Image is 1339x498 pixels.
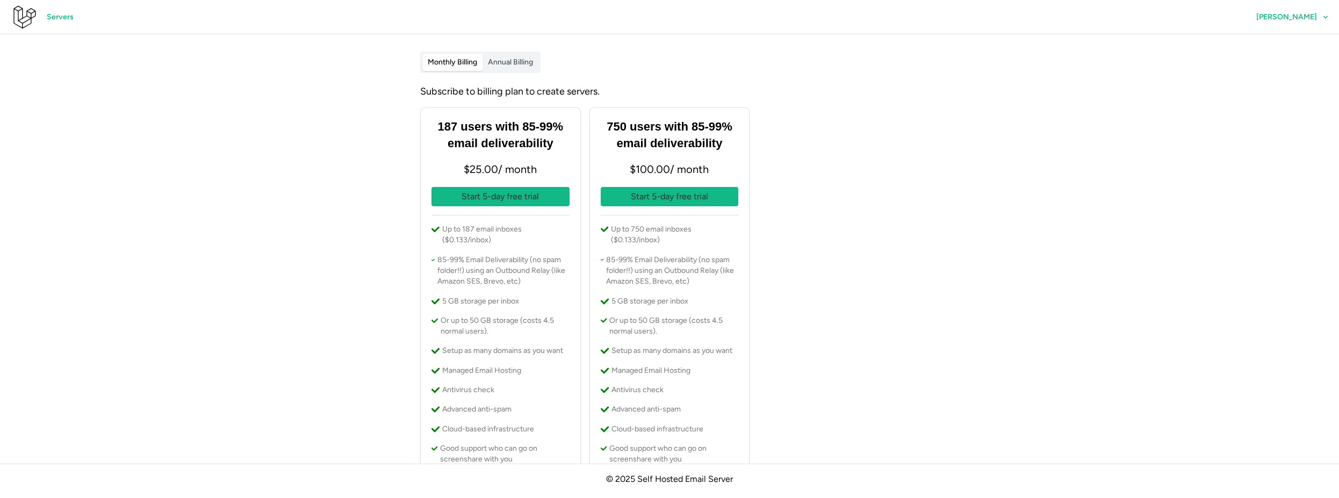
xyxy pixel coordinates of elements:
span: [PERSON_NAME] [1256,13,1317,21]
span: Monthly Billing [428,57,477,67]
p: Up to 187 email inboxes ($0.133/inbox) [442,224,570,246]
p: Start 5-day free trial [631,190,708,204]
p: Or up to 50 GB storage (costs 4.5 normal users). [609,315,738,337]
p: Antivirus check [442,385,494,395]
a: Servers [37,8,84,27]
p: Setup as many domains as you want [442,345,563,356]
p: Managed Email Hosting [611,365,690,376]
p: $ 25.00 / month [431,161,570,178]
p: Or up to 50 GB storage (costs 4.5 normal users). [441,315,570,337]
p: Managed Email Hosting [442,365,521,376]
p: Cloud-based infrastructure [611,424,703,435]
p: $ 100.00 / month [601,161,739,178]
h3: 187 users with 85-99% email deliverability [431,119,570,152]
p: Good support who can go on screenshare with you [440,443,569,465]
p: 85-99% Email Deliverability (no spam folder!!) using an Outbound Relay (like Amazon SES, Brevo, etc) [437,255,570,287]
p: Advanced anti-spam [611,404,681,415]
button: Start 5-day free trial [601,187,739,206]
p: Advanced anti-spam [442,404,512,415]
p: 85-99% Email Deliverability (no spam folder!!) using an Outbound Relay (like Amazon SES, Brevo, etc) [606,255,738,287]
p: Antivirus check [611,385,664,395]
button: Start 5-day free trial [431,187,570,206]
span: Annual Billing [488,57,533,67]
p: Good support who can go on screenshare with you [609,443,738,465]
p: 5 GB storage per inbox [442,296,519,307]
span: Servers [47,8,74,26]
p: Setup as many domains as you want [611,345,732,356]
h3: 750 users with 85-99% email deliverability [601,119,739,152]
p: 5 GB storage per inbox [611,296,688,307]
p: Up to 750 email inboxes ($0.133/inbox) [611,224,738,246]
p: Start 5-day free trial [462,190,539,204]
div: Subscribe to billing plan to create servers. [420,84,919,99]
p: Cloud-based infrastructure [442,424,534,435]
button: [PERSON_NAME] [1246,8,1339,27]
